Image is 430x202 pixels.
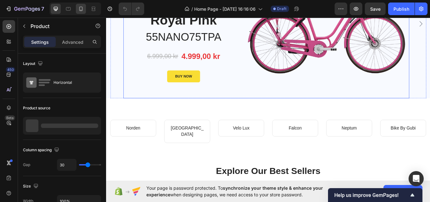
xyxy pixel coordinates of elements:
div: Layout [23,60,44,68]
div: 450 [6,67,15,72]
div: Open Intercom Messenger [409,171,424,186]
div: Beta [5,115,15,120]
div: Column spacing [23,146,60,154]
div: Undo/Redo [119,3,144,15]
span: Help us improve GemPages! [334,192,409,198]
p: Advanced [62,39,83,45]
p: 7 [41,5,44,13]
button: Allow access [383,185,422,198]
button: Carousel Next Arrow [362,4,372,14]
div: Product source [23,105,50,111]
span: Draft [277,6,286,12]
iframe: Design area [106,16,430,182]
button: Save [365,3,386,15]
p: Millions of shoppers can’t wait to see what you have in store [5,191,372,199]
span: Home Page - [DATE] 16:16:06 [194,6,256,12]
p: Falcon [200,127,241,135]
span: Your page is password protected. To when designing pages, we need access to your store password. [146,185,348,198]
p: Bike By Gubi [325,127,367,135]
button: Show survey - Help us improve GemPages! [334,191,416,199]
p: Settings [31,39,49,45]
button: Publish [388,3,415,15]
input: Auto [57,159,76,170]
p: Product [31,22,84,30]
div: Gap [23,162,30,168]
p: Neptum [263,127,304,135]
span: Save [370,6,381,12]
div: Size [23,182,40,191]
div: Horizontal [54,75,92,90]
p: [GEOGRAPHIC_DATA] [74,127,115,142]
p: Velo Lux [137,127,178,135]
div: Publish [393,6,409,12]
span: / [191,6,193,12]
p: Explore Our Best Sellers [5,174,372,188]
span: synchronize your theme style & enhance your experience [146,185,323,197]
p: Norden [11,127,52,135]
button: 7 [3,3,47,15]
